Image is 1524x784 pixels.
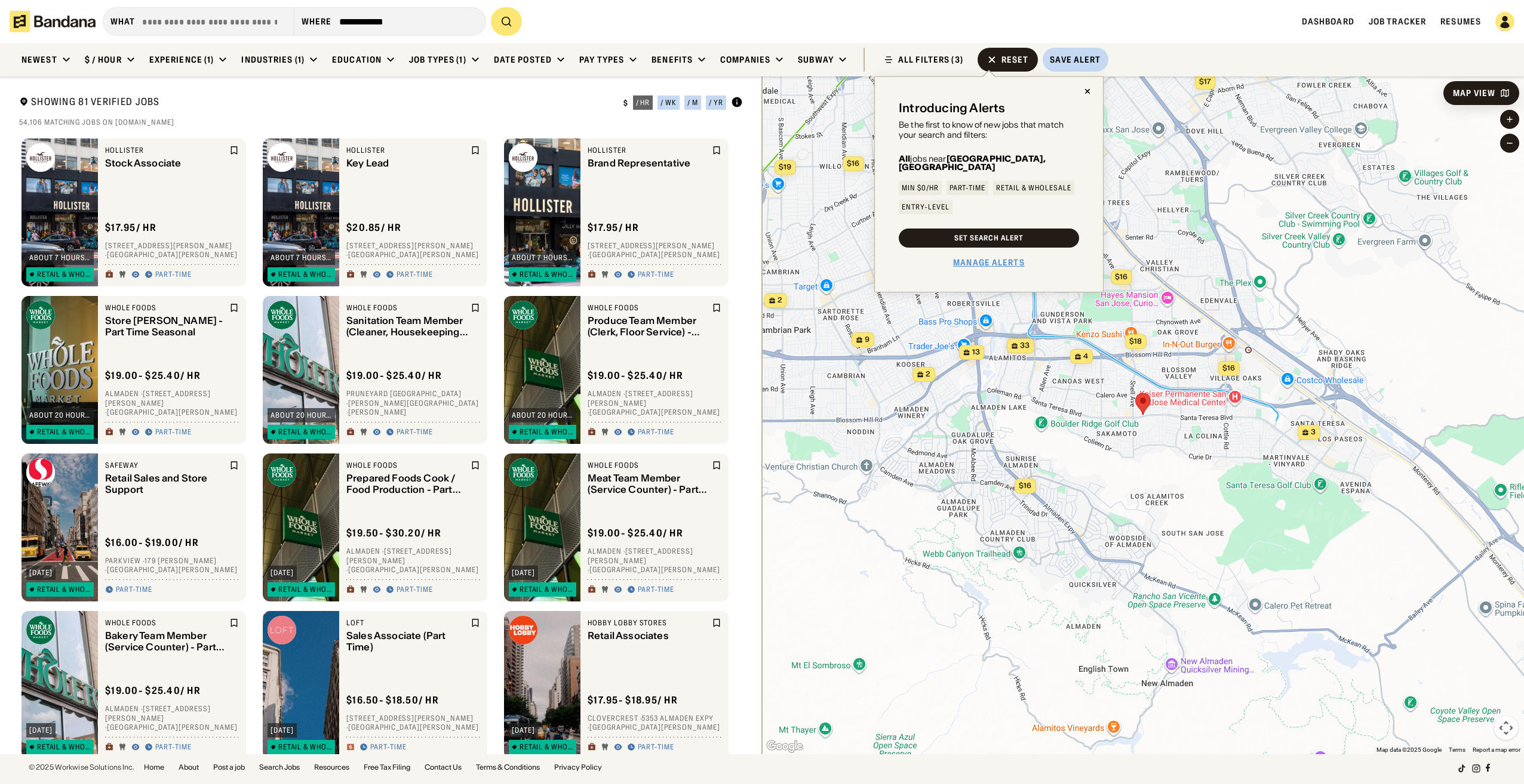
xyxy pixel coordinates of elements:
[10,11,96,32] img: Bandana logotype
[720,54,770,65] div: Companies
[1001,55,1029,64] div: Reset
[346,390,480,418] div: Pruneyard [GEOGRAPHIC_DATA] · [PERSON_NAME][GEOGRAPHIC_DATA] · [PERSON_NAME]
[346,694,439,706] div: $ 16.50 - $18.50 / hr
[512,412,573,419] div: about 20 hours ago
[476,764,540,771] a: Terms & Conditions
[588,241,721,260] div: [STREET_ADDRESS][PERSON_NAME] · [GEOGRAPHIC_DATA][PERSON_NAME]
[652,54,693,65] div: Benefits
[1449,746,1465,753] a: Terms (opens in new tab)
[110,16,135,27] div: what
[899,155,1079,171] div: jobs near
[1453,89,1495,97] div: Map View
[996,184,1071,192] div: Retail & Wholesale
[509,143,537,172] img: Hollister logo
[588,315,709,338] div: Produce Team Member (Clerk, Floor Service) - Part Time Seasonal
[953,257,1025,268] a: Manage Alerts
[155,743,192,752] div: Part-time
[29,727,53,734] div: [DATE]
[116,585,152,595] div: Part-time
[19,118,743,127] div: 54,106 matching jobs on [DOMAIN_NAME]
[278,743,332,751] div: Retail & Wholesale
[1020,341,1030,351] span: 33
[37,743,91,751] div: Retail & Wholesale
[425,764,462,771] a: Contact Us
[105,390,239,418] div: Almaden · [STREET_ADDRESS][PERSON_NAME] · [GEOGRAPHIC_DATA][PERSON_NAME]
[346,241,480,260] div: [STREET_ADDRESS][PERSON_NAME] · [GEOGRAPHIC_DATA][PERSON_NAME]
[364,764,410,771] a: Free Tax Filing
[397,270,433,280] div: Part-time
[588,694,678,706] div: $ 17.95 - $18.95 / hr
[105,158,227,169] div: Stock Associate
[926,369,930,379] span: 2
[105,705,239,733] div: Almaden · [STREET_ADDRESS][PERSON_NAME] · [GEOGRAPHIC_DATA][PERSON_NAME]
[19,134,743,754] div: grid
[271,254,332,261] div: about 7 hours ago
[588,221,639,234] div: $ 17.95 / hr
[899,120,1079,140] div: Be the first to know of new jobs that match your search and filters:
[397,428,433,437] div: Part-time
[779,162,791,171] span: $19
[271,727,294,734] div: [DATE]
[21,54,57,65] div: Newest
[105,303,227,313] div: Whole Foods
[346,714,480,732] div: [STREET_ADDRESS][PERSON_NAME] · [GEOGRAPHIC_DATA][PERSON_NAME]
[370,743,407,752] div: Part-time
[588,390,721,418] div: Almaden · [STREET_ADDRESS][PERSON_NAME] · [GEOGRAPHIC_DATA][PERSON_NAME]
[26,616,55,644] img: Whole Foods logo
[899,153,1046,172] b: [GEOGRAPHIC_DATA], [GEOGRAPHIC_DATA]
[765,739,804,754] a: Open this area in Google Maps (opens a new window)
[26,143,55,172] img: Hollister logo
[902,203,950,211] div: Entry-Level
[509,301,537,329] img: Whole Foods logo
[29,569,53,576] div: [DATE]
[29,254,91,261] div: about 7 hours ago
[1440,16,1481,27] a: Resumes
[1369,16,1426,27] a: Job Tracker
[1222,363,1235,372] span: $16
[778,295,782,305] span: 2
[709,99,723,106] div: / yr
[1311,427,1316,437] span: 3
[520,743,573,751] div: Retail & Wholesale
[494,54,552,65] div: Date Posted
[588,473,709,495] div: Meat Team Member (Service Counter) - Part Time Seasonal
[409,54,466,65] div: Job Types (1)
[346,461,468,470] div: Whole Foods
[847,159,859,168] span: $16
[278,586,332,593] div: Retail & Wholesale
[241,54,305,65] div: Industries (1)
[950,184,986,192] div: Part-time
[37,428,91,436] div: Retail & Wholesale
[1199,77,1211,86] span: $17
[105,315,227,338] div: Store [PERSON_NAME] - Part Time Seasonal
[512,254,573,261] div: about 7 hours ago
[314,764,349,771] a: Resources
[636,99,650,106] div: / hr
[512,727,535,734] div: [DATE]
[765,739,804,754] img: Google
[105,630,227,653] div: Bakery Team Member (Service Counter) - Part Time Seasonal
[37,271,91,278] div: Retail & Wholesale
[259,764,300,771] a: Search Jobs
[332,54,382,65] div: Education
[346,370,442,382] div: $ 19.00 - $25.40 / hr
[687,99,698,106] div: / m
[623,98,628,108] div: $
[1129,337,1142,345] span: $18
[26,458,55,487] img: Safeway logo
[346,473,468,495] div: Prepared Foods Cook / Food Production - Part Time
[346,221,401,234] div: $ 20.85 / hr
[588,158,709,169] div: Brand Representative
[346,315,468,338] div: Sanitation Team Member (Cleaner, Housekeeping, Custodial) - Part Time Seasonal
[954,234,1023,242] div: Set Search Alert
[1494,716,1518,740] button: Map camera controls
[554,764,602,771] a: Privacy Policy
[898,55,963,64] div: ALL FILTERS (3)
[1376,746,1442,753] span: Map data ©2025 Google
[588,618,709,628] div: Hobby Lobby Stores
[638,428,674,437] div: Part-time
[588,547,721,575] div: Almaden · [STREET_ADDRESS][PERSON_NAME] · [GEOGRAPHIC_DATA][PERSON_NAME]
[26,301,55,329] img: Whole Foods logo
